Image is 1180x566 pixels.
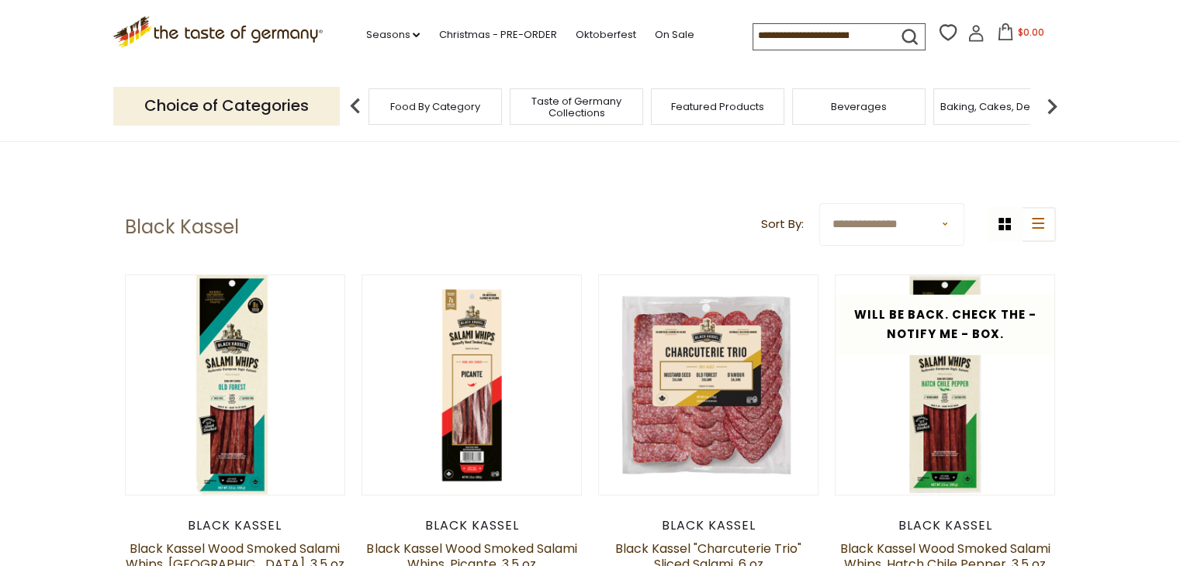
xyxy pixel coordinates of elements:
img: Black [126,275,345,495]
img: Black [599,275,818,495]
p: Choice of Categories [113,87,340,125]
label: Sort By: [761,215,804,234]
span: $0.00 [1017,26,1043,39]
button: $0.00 [988,23,1054,47]
a: Beverages [831,101,887,112]
a: Taste of Germany Collections [514,95,638,119]
img: Black [836,275,1055,495]
a: Food By Category [390,101,480,112]
a: Featured Products [671,101,764,112]
div: Black Kassel [835,518,1056,533]
a: On Sale [654,26,694,43]
a: Oktoberfest [575,26,635,43]
img: previous arrow [340,91,371,122]
img: Black [362,275,582,495]
a: Seasons [365,26,420,43]
img: next arrow [1036,91,1068,122]
a: Baking, Cakes, Desserts [940,101,1061,112]
div: Black Kassel [125,518,346,533]
h1: Black Kassel [125,216,239,239]
div: Black Kassel [598,518,819,533]
div: Black Kassel [362,518,583,533]
a: Christmas - PRE-ORDER [438,26,556,43]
